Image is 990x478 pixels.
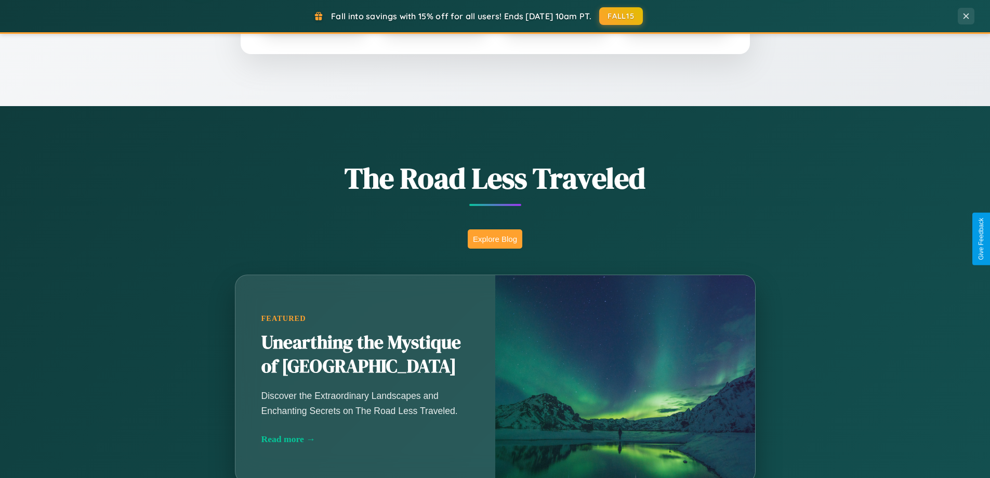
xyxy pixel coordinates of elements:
h1: The Road Less Traveled [183,158,807,198]
div: Featured [261,314,469,323]
button: FALL15 [599,7,643,25]
p: Discover the Extraordinary Landscapes and Enchanting Secrets on The Road Less Traveled. [261,389,469,418]
span: Fall into savings with 15% off for all users! Ends [DATE] 10am PT. [331,11,591,21]
div: Read more → [261,434,469,445]
div: Give Feedback [978,218,985,260]
button: Explore Blog [468,229,522,249]
h2: Unearthing the Mystique of [GEOGRAPHIC_DATA] [261,331,469,379]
